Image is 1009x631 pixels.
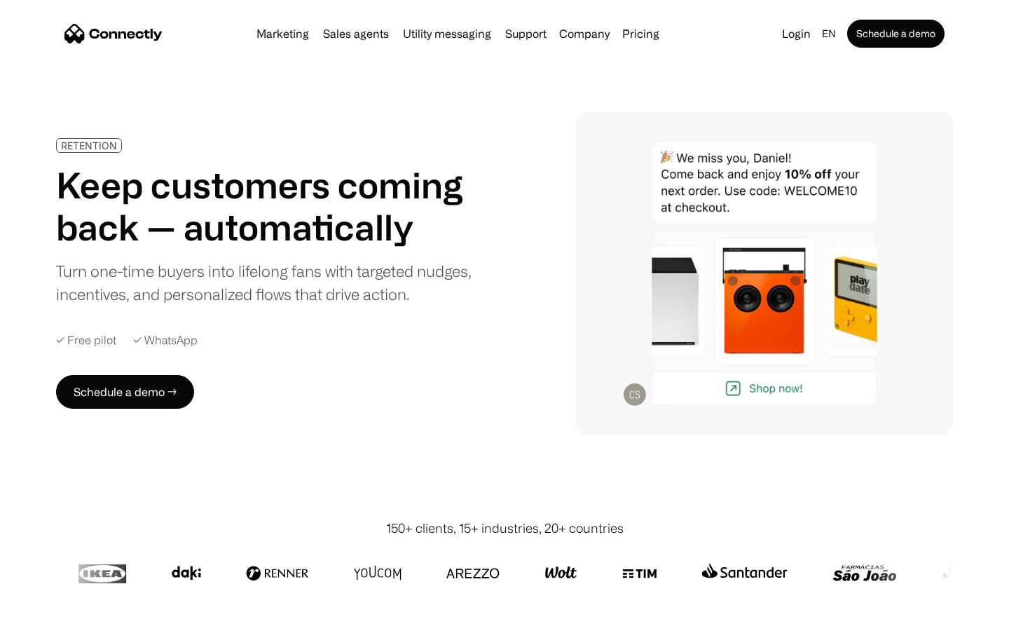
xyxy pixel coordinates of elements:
[56,164,482,248] h1: Keep customers coming back — automatically
[822,24,836,43] div: en
[133,334,198,347] div: ✓ WhatsApp
[816,24,844,43] div: en
[56,334,116,347] div: ✓ Free pilot
[56,375,194,409] a: Schedule a demo →
[56,259,482,306] div: Turn one-time buyers into lifelong fans with targeted nudges, incentives, and personalized flows ...
[28,606,84,626] ul: Language list
[397,28,497,39] a: Utility messaging
[776,24,816,43] a: Login
[555,24,614,43] div: Company
[617,28,665,39] a: Pricing
[251,28,315,39] a: Marketing
[61,140,117,151] div: RETENTION
[847,20,945,48] a: Schedule a demo
[317,28,394,39] a: Sales agents
[64,23,163,44] a: home
[386,519,624,538] div: 150+ clients, 15+ industries, 20+ countries
[500,28,552,39] a: Support
[14,605,84,626] aside: Language selected: English
[559,24,610,43] div: Company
